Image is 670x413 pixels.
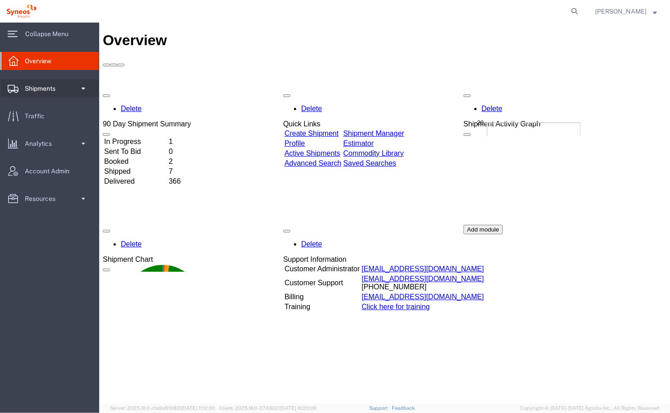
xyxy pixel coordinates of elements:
span: Copyright © [DATE]-[DATE] Agistix Inc., All Rights Reserved [520,404,659,412]
a: Delete [202,82,223,90]
a: Delete [202,218,223,225]
a: Active Shipments [185,127,241,135]
button: Add module [364,202,404,212]
a: [EMAIL_ADDRESS][DOMAIN_NAME] [262,270,385,278]
td: [PHONE_NUMBER] [262,252,385,269]
span: Overview [25,52,58,70]
a: Create Shipment [185,107,239,115]
span: Server: 2025.18.0-d1e9a510831 [110,405,215,411]
a: Shipment Manager [244,107,305,115]
td: Billing [185,270,261,279]
a: Advanced Search [185,137,242,144]
span: Traffic [25,107,51,125]
a: Delete [382,82,403,90]
span: Collapse Menu [25,25,75,43]
div: Support Information [184,233,386,241]
text: 20 [14,3,20,9]
iframe: FS Legacy Container [99,23,670,404]
span: Analytics [25,135,58,153]
a: Account Admin [0,162,99,180]
a: Resources [0,190,99,208]
a: Commodity Library [244,127,304,135]
a: Shipments [0,79,99,97]
td: Training [185,280,261,289]
a: [EMAIL_ADDRESS][DOMAIN_NAME] [262,242,385,250]
a: Traffic [0,107,99,125]
span: Client: 2025.18.0-27d3021 [219,405,317,411]
span: [DATE] 10:20:09 [280,405,317,411]
a: Saved Searches [244,137,297,144]
div: Quick Links [184,97,307,106]
button: [PERSON_NAME] [595,6,657,17]
td: Customer Support [185,252,261,269]
td: Customer Administrator [185,242,261,251]
a: Delete [22,218,42,225]
a: [EMAIL_ADDRESS][DOMAIN_NAME] [262,252,385,260]
a: Profile [185,117,206,125]
span: Raquel Ramirez Garcia [595,6,647,16]
span: Shipments [25,79,62,97]
span: Resources [25,190,62,208]
a: Estimator [244,117,275,125]
span: Account Admin [25,162,76,180]
a: Support [369,405,392,411]
a: Analytics [0,135,99,153]
img: logo [6,5,37,18]
a: Overview [0,52,99,70]
a: Feedback [392,405,415,411]
a: Click here for training [262,280,330,288]
span: [DATE] 11:12:30 [181,405,215,411]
